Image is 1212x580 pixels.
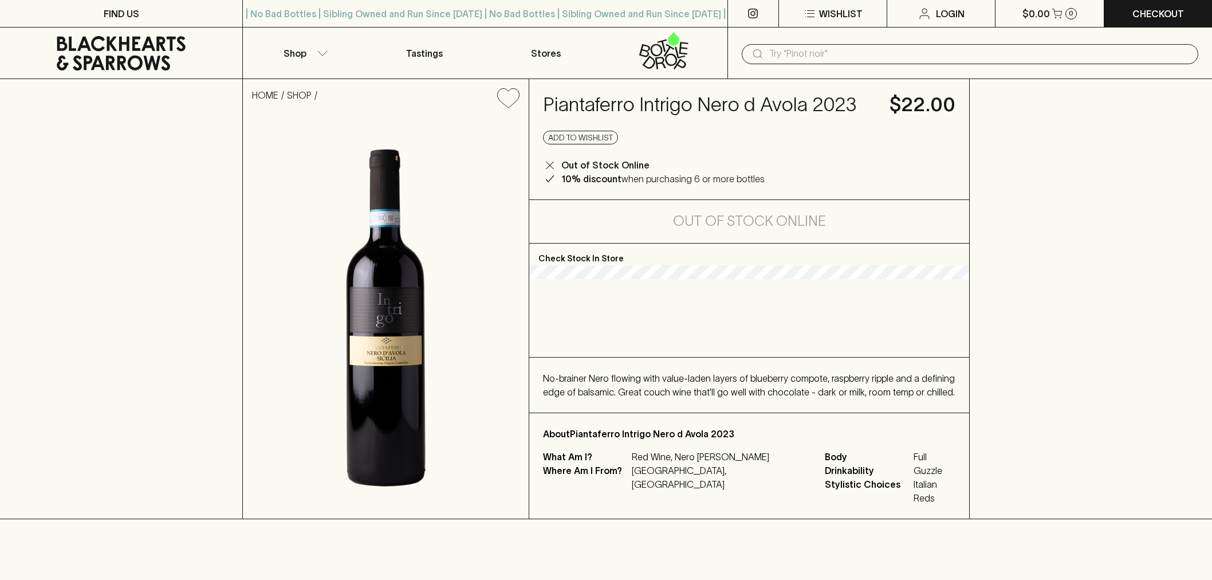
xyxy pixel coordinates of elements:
span: Full [914,450,955,464]
button: Add to wishlist [543,131,618,144]
p: Checkout [1132,7,1184,21]
p: About Piantaferro Intrigo Nero d Avola 2023 [543,427,955,441]
p: Wishlist [819,7,863,21]
p: Out of Stock Online [561,158,650,172]
h5: Out of Stock Online [673,212,826,230]
p: [GEOGRAPHIC_DATA], [GEOGRAPHIC_DATA] [632,464,811,491]
h4: $22.00 [890,93,955,117]
p: Red Wine, Nero [PERSON_NAME] [632,450,811,464]
p: 0 [1069,10,1073,17]
b: 10% discount [561,174,621,184]
a: Stores [485,28,606,79]
span: No-brainer Nero flowing with value-laden layers of blueberry compote, raspberry ripple and a defi... [543,373,955,397]
h4: Piantaferro Intrigo Nero d Avola 2023 [543,93,876,117]
p: What Am I? [543,450,629,464]
span: Drinkability [825,464,911,477]
p: Tastings [406,46,443,60]
a: HOME [252,90,278,100]
img: 39646.png [243,117,529,519]
p: Shop [284,46,306,60]
span: Guzzle [914,464,955,477]
button: Shop [243,28,364,79]
span: Italian Reds [914,477,955,505]
p: Stores [531,46,561,60]
a: SHOP [287,90,312,100]
span: Stylistic Choices [825,477,911,505]
p: Check Stock In Store [529,244,969,265]
p: $0.00 [1022,7,1050,21]
button: Add to wishlist [493,84,524,113]
p: Login [936,7,965,21]
p: when purchasing 6 or more bottles [561,172,765,186]
span: Body [825,450,911,464]
input: Try "Pinot noir" [769,45,1189,63]
p: FIND US [104,7,139,21]
a: Tastings [364,28,485,79]
p: Where Am I From? [543,464,629,491]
